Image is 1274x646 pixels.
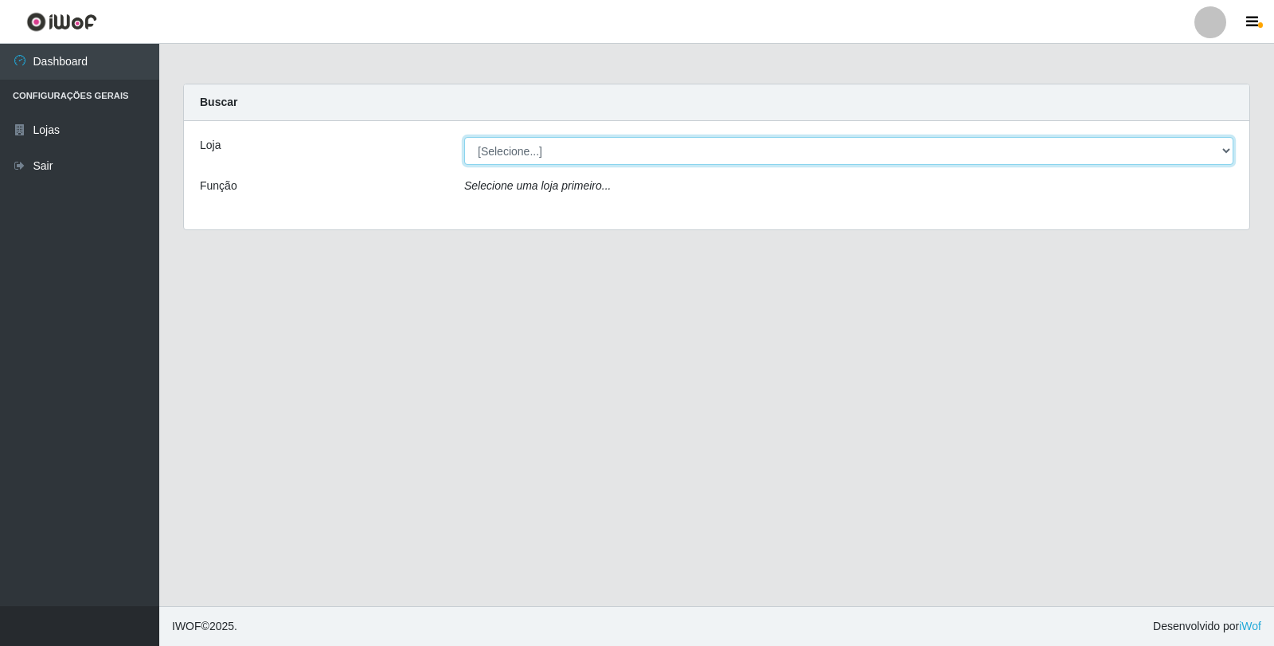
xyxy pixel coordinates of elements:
[200,96,237,108] strong: Buscar
[172,618,237,635] span: © 2025 .
[464,179,611,192] i: Selecione uma loja primeiro...
[26,12,97,32] img: CoreUI Logo
[200,178,237,194] label: Função
[1153,618,1261,635] span: Desenvolvido por
[172,620,201,632] span: IWOF
[200,137,221,154] label: Loja
[1239,620,1261,632] a: iWof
